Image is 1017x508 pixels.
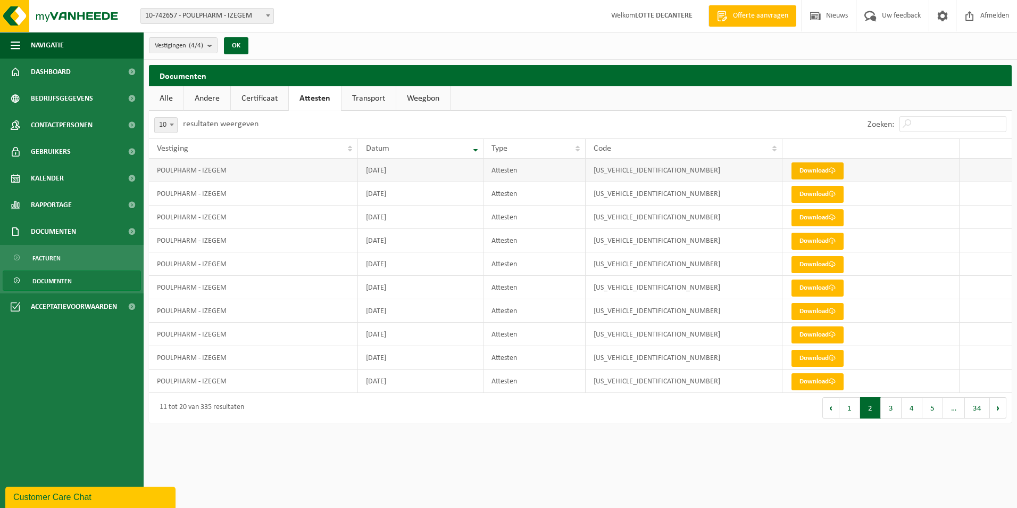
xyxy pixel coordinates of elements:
td: [US_VEHICLE_IDENTIFICATION_NUMBER] [586,182,782,206]
a: Offerte aanvragen [708,5,796,27]
a: Download [791,280,844,297]
td: Attesten [484,182,586,206]
td: Attesten [484,252,586,276]
td: [DATE] [358,370,483,393]
iframe: chat widget [5,485,178,508]
td: [DATE] [358,229,483,252]
td: [DATE] [358,299,483,323]
span: Rapportage [31,192,72,218]
td: [DATE] [358,159,483,182]
td: [DATE] [358,252,483,276]
count: (4/4) [189,42,203,49]
td: POULPHARM - IZEGEM [149,299,358,323]
a: Download [791,350,844,367]
span: Documenten [32,271,72,291]
div: 11 tot 20 van 335 resultaten [154,398,244,417]
span: Kalender [31,165,64,192]
a: Facturen [3,248,141,268]
td: [US_VEHICLE_IDENTIFICATION_NUMBER] [586,276,782,299]
span: 10-742657 - POULPHARM - IZEGEM [141,9,273,23]
td: [US_VEHICLE_IDENTIFICATION_NUMBER] [586,346,782,370]
a: Download [791,373,844,390]
span: Bedrijfsgegevens [31,85,93,112]
a: Download [791,233,844,250]
label: resultaten weergeven [183,120,259,128]
td: POULPHARM - IZEGEM [149,252,358,276]
td: Attesten [484,299,586,323]
td: Attesten [484,276,586,299]
td: POULPHARM - IZEGEM [149,346,358,370]
td: [US_VEHICLE_IDENTIFICATION_NUMBER] [586,370,782,393]
td: [US_VEHICLE_IDENTIFICATION_NUMBER] [586,299,782,323]
strong: LOTTE DECANTERE [635,12,693,20]
td: POULPHARM - IZEGEM [149,276,358,299]
button: 34 [965,397,990,419]
td: [DATE] [358,346,483,370]
td: POULPHARM - IZEGEM [149,323,358,346]
a: Transport [341,86,396,111]
span: 10 [155,118,177,133]
span: Offerte aanvragen [730,11,791,21]
td: Attesten [484,229,586,252]
button: 4 [902,397,922,419]
td: POULPHARM - IZEGEM [149,159,358,182]
a: Download [791,303,844,320]
span: 10 [154,117,178,133]
a: Download [791,256,844,273]
a: Attesten [289,86,341,111]
span: Acceptatievoorwaarden [31,293,117,320]
td: Attesten [484,370,586,393]
td: [US_VEHICLE_IDENTIFICATION_NUMBER] [586,159,782,182]
span: Datum [366,144,389,153]
td: [US_VEHICLE_IDENTIFICATION_NUMBER] [586,252,782,276]
button: Next [990,397,1006,419]
span: Vestigingen [155,38,203,54]
td: [US_VEHICLE_IDENTIFICATION_NUMBER] [586,323,782,346]
td: Attesten [484,159,586,182]
td: POULPHARM - IZEGEM [149,206,358,229]
span: Documenten [31,218,76,245]
button: 2 [860,397,881,419]
button: 3 [881,397,902,419]
td: Attesten [484,346,586,370]
span: Dashboard [31,59,71,85]
td: POULPHARM - IZEGEM [149,370,358,393]
button: Previous [822,397,839,419]
td: [DATE] [358,276,483,299]
td: [US_VEHICLE_IDENTIFICATION_NUMBER] [586,229,782,252]
a: Certificaat [231,86,288,111]
button: Vestigingen(4/4) [149,37,218,53]
label: Zoeken: [868,120,894,129]
span: Code [594,144,611,153]
td: Attesten [484,323,586,346]
a: Andere [184,86,230,111]
span: Facturen [32,248,61,268]
a: Weegbon [396,86,450,111]
a: Download [791,209,844,226]
td: [DATE] [358,182,483,206]
span: Contactpersonen [31,112,93,138]
a: Download [791,326,844,343]
a: Download [791,162,844,179]
td: [DATE] [358,206,483,229]
td: POULPHARM - IZEGEM [149,229,358,252]
span: Navigatie [31,32,64,59]
td: [DATE] [358,323,483,346]
span: … [943,397,965,419]
td: POULPHARM - IZEGEM [149,182,358,206]
a: Alle [149,86,184,111]
td: [US_VEHICLE_IDENTIFICATION_NUMBER] [586,206,782,229]
button: 5 [922,397,943,419]
span: Type [491,144,507,153]
button: 1 [839,397,860,419]
h2: Documenten [149,65,1012,86]
span: Vestiging [157,144,188,153]
a: Download [791,186,844,203]
span: Gebruikers [31,138,71,165]
button: OK [224,37,248,54]
a: Documenten [3,271,141,291]
span: 10-742657 - POULPHARM - IZEGEM [140,8,274,24]
td: Attesten [484,206,586,229]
